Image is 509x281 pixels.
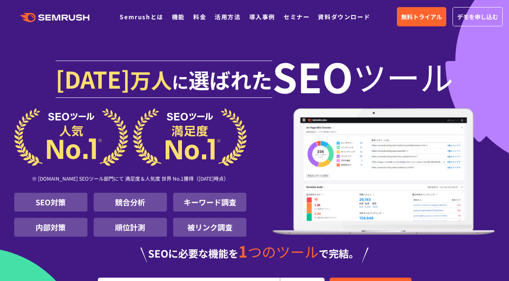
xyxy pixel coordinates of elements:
span: に [172,69,189,94]
span: 万人 [130,64,172,95]
a: 料金 [193,13,206,21]
a: 資料ダウンロード [318,13,370,21]
li: SEO対策 [14,193,87,212]
a: セミナー [284,13,309,21]
span: [DATE] [56,62,130,95]
a: 導入事例 [249,13,275,21]
div: SEOに必要な機能を [14,243,495,263]
span: 選ばれた [189,64,272,95]
div: ※ [DOMAIN_NAME] SEOツール部門にて 満足度＆人気度 世界 No.1獲得（[DATE]時点） [14,166,247,193]
a: デモを申し込む [453,7,503,26]
li: キーワード調査 [173,193,246,212]
span: 無料トライアル [401,12,442,21]
a: 機能 [172,13,185,21]
a: 無料トライアル [397,7,446,26]
li: 競合分析 [94,193,167,212]
a: 活用方法 [215,13,240,21]
li: 被リンク調査 [173,218,246,237]
li: 順位計測 [94,218,167,237]
span: 1 [238,240,248,262]
span: で完結。 [319,246,359,261]
span: SEO [272,59,353,93]
a: Semrushとは [120,13,163,21]
span: ツール [353,59,453,93]
li: 内部対策 [14,218,87,237]
span: つのツール [248,241,319,262]
span: デモを申し込む [457,12,498,21]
